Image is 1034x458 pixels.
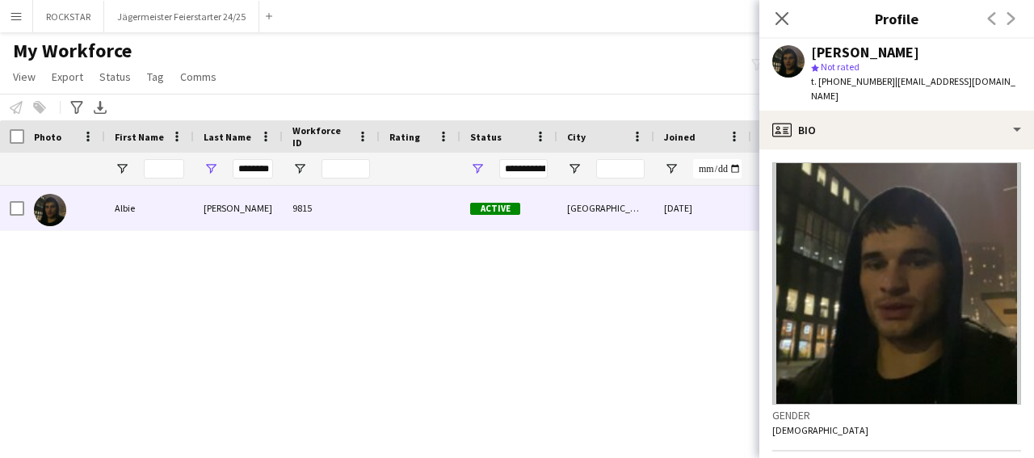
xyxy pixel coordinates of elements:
[204,131,251,143] span: Last Name
[104,1,259,32] button: Jägermeister Feierstarter 24/25
[811,75,895,87] span: t. [PHONE_NUMBER]
[233,159,273,179] input: Last Name Filter Input
[292,124,351,149] span: Workforce ID
[751,186,848,230] div: 32 days
[664,131,696,143] span: Joined
[389,131,420,143] span: Rating
[6,66,42,87] a: View
[34,131,61,143] span: Photo
[654,186,751,230] div: [DATE]
[759,111,1034,149] div: Bio
[67,98,86,117] app-action-btn: Advanced filters
[194,186,283,230] div: [PERSON_NAME]
[93,66,137,87] a: Status
[90,98,110,117] app-action-btn: Export XLSX
[322,159,370,179] input: Workforce ID Filter Input
[772,408,1021,422] h3: Gender
[811,75,1015,102] span: | [EMAIL_ADDRESS][DOMAIN_NAME]
[174,66,223,87] a: Comms
[115,131,164,143] span: First Name
[99,69,131,84] span: Status
[292,162,307,176] button: Open Filter Menu
[470,131,502,143] span: Status
[283,186,380,230] div: 9815
[180,69,216,84] span: Comms
[772,162,1021,405] img: Crew avatar or photo
[45,66,90,87] a: Export
[52,69,83,84] span: Export
[141,66,170,87] a: Tag
[470,162,485,176] button: Open Filter Menu
[105,186,194,230] div: Albie
[13,39,132,63] span: My Workforce
[144,159,184,179] input: First Name Filter Input
[567,131,586,143] span: City
[664,162,679,176] button: Open Filter Menu
[693,159,742,179] input: Joined Filter Input
[821,61,860,73] span: Not rated
[596,159,645,179] input: City Filter Input
[13,69,36,84] span: View
[811,45,919,60] div: [PERSON_NAME]
[147,69,164,84] span: Tag
[115,162,129,176] button: Open Filter Menu
[470,203,520,215] span: Active
[772,424,868,436] span: [DEMOGRAPHIC_DATA]
[204,162,218,176] button: Open Filter Menu
[759,8,1034,29] h3: Profile
[557,186,654,230] div: [GEOGRAPHIC_DATA]
[567,162,582,176] button: Open Filter Menu
[33,1,104,32] button: ROCKSTAR
[34,194,66,226] img: Albie Dunworth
